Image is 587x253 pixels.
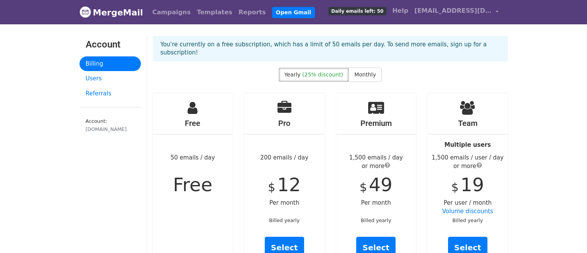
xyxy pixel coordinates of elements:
span: 49 [369,174,392,195]
a: Open Gmail [272,7,315,18]
a: MergeMail [80,4,143,20]
strong: Multiple users [445,141,491,148]
span: $ [451,180,458,194]
img: MergeMail logo [80,6,91,18]
small: Billed yearly [269,217,299,223]
span: 19 [460,174,484,195]
h4: Team [428,119,508,128]
small: Account: [86,118,135,133]
div: [DOMAIN_NAME] [86,126,135,133]
small: Billed yearly [361,217,391,223]
p: You're currently on a free subscription, which has a limit of 50 emails per day. To send more ema... [161,41,500,57]
a: Help [389,3,411,19]
span: [EMAIL_ADDRESS][DOMAIN_NAME] [414,6,492,15]
small: Billed yearly [452,217,483,223]
span: Daily emails left: 50 [328,7,386,15]
span: $ [360,180,367,194]
a: Templates [194,5,235,20]
span: 12 [277,174,301,195]
h4: Premium [336,119,416,128]
h4: Free [153,119,233,128]
span: $ [268,180,275,194]
a: Billing [80,56,141,71]
span: Free [173,174,212,195]
h3: Account [86,39,135,50]
a: Volume discounts [442,208,493,215]
span: (25% discount) [302,71,343,78]
a: Campaigns [149,5,194,20]
span: Monthly [354,71,376,78]
span: Yearly [284,71,301,78]
h4: Pro [244,119,325,128]
div: 1,500 emails / user / day or more [428,153,508,171]
div: 1,500 emails / day or more [336,153,416,171]
a: Reports [235,5,269,20]
a: Users [80,71,141,86]
a: Referrals [80,86,141,101]
a: Daily emails left: 50 [325,3,389,19]
a: [EMAIL_ADDRESS][DOMAIN_NAME] [411,3,502,21]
